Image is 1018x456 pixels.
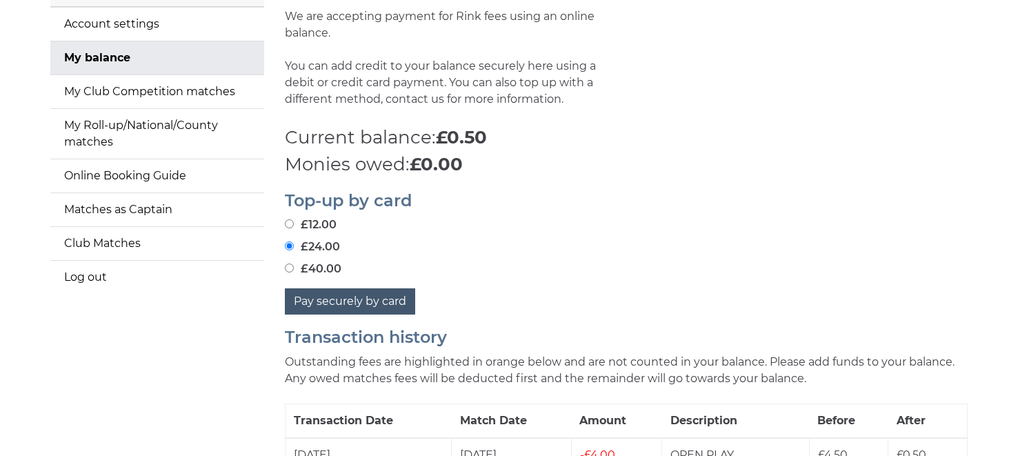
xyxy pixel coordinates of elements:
a: Matches as Captain [50,193,264,226]
label: £40.00 [285,261,341,277]
p: Current balance: [285,124,968,151]
a: Club Matches [50,227,264,260]
a: Log out [50,261,264,294]
button: Pay securely by card [285,288,415,315]
p: Outstanding fees are highlighted in orange below and are not counted in your balance. Please add ... [285,354,968,387]
strong: £0.50 [436,126,487,148]
a: My Club Competition matches [50,75,264,108]
a: Online Booking Guide [50,159,264,192]
h2: Top-up by card [285,192,968,210]
input: £12.00 [285,219,294,228]
th: Amount [571,404,662,438]
th: Description [662,404,809,438]
a: My balance [50,41,264,75]
th: Match Date [452,404,571,438]
th: After [888,404,968,438]
input: £24.00 [285,241,294,250]
p: Monies owed: [285,151,968,178]
h2: Transaction history [285,328,968,346]
input: £40.00 [285,264,294,272]
a: Account settings [50,8,264,41]
th: Before [809,404,888,438]
strong: £0.00 [410,153,463,175]
a: My Roll-up/National/County matches [50,109,264,159]
th: Transaction Date [286,404,452,438]
label: £12.00 [285,217,337,233]
p: We are accepting payment for Rink fees using an online balance. You can add credit to your balanc... [285,8,616,124]
label: £24.00 [285,239,340,255]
